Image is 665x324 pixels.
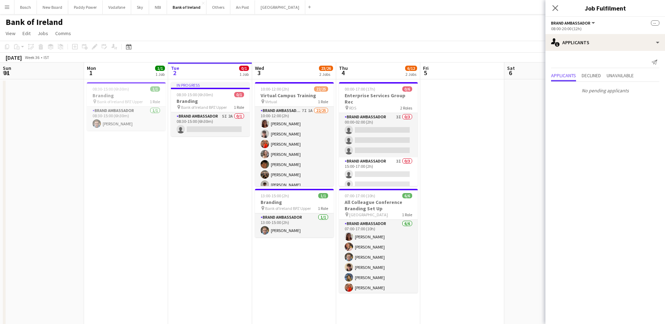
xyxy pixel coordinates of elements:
span: 1 Role [318,99,328,104]
app-card-role: Brand Ambassador3I0/300:00-02:00 (2h) [339,113,418,157]
span: 13:00-15:00 (2h) [261,193,289,198]
app-card-role: Brand Ambassador5I2A0/108:30-15:00 (6h30m) [171,112,250,136]
span: Week 36 [23,55,41,60]
span: 0/6 [402,86,412,92]
app-job-card: 00:00-17:00 (17h)0/6Enterprise Services Group Rec RDS2 RolesBrand Ambassador3I0/300:00-02:00 (2h)... [339,82,418,186]
a: Comms [52,29,74,38]
span: Tue [171,65,179,71]
button: Sky [131,0,149,14]
div: [DATE] [6,54,22,61]
span: 2 Roles [400,105,412,111]
span: 22/25 [314,86,328,92]
h3: Virtual Campus Training [255,92,334,99]
span: 1/1 [150,86,160,92]
app-card-role: Brand Ambassador1/108:30-15:00 (6h30m)[PERSON_NAME] [87,107,166,131]
a: View [3,29,18,38]
h3: Branding [255,199,334,205]
app-job-card: 08:30-15:00 (6h30m)1/1Branding Bank of Ireland BPZ Upper1 RoleBrand Ambassador1/108:30-15:00 (6h3... [87,82,166,131]
span: 07:00-17:00 (10h) [345,193,375,198]
span: 0/1 [234,92,244,97]
h3: All Colleague Conference Branding Set Up [339,199,418,212]
a: Edit [20,29,33,38]
app-card-role: Brand Ambassador6/607:00-17:00 (10h)[PERSON_NAME][PERSON_NAME][PERSON_NAME][PERSON_NAME][PERSON_N... [339,220,418,295]
span: Fri [423,65,429,71]
button: Bosch [14,0,37,14]
span: Virtual [265,99,277,104]
span: Brand Ambassador [551,20,590,26]
span: Jobs [38,30,48,37]
span: Bank of Ireland BPZ Upper [265,206,311,211]
button: An Post [230,0,255,14]
span: 3 [254,69,264,77]
h3: Branding [87,92,166,99]
span: 1/1 [318,193,328,198]
app-job-card: In progress08:30-15:00 (6h30m)0/1Branding Bank of Ireland BPZ Upper1 RoleBrand Ambassador5I2A0/10... [171,82,250,136]
span: 1/1 [155,66,165,71]
button: Others [206,0,230,14]
div: In progress [171,82,250,88]
span: -- [651,20,659,26]
span: 6/12 [405,66,417,71]
span: Unavailable [607,73,634,78]
span: 00:00-17:00 (17h) [345,86,375,92]
span: View [6,30,15,37]
span: 4 [338,69,348,77]
div: 2 Jobs [405,72,417,77]
span: Sun [3,65,11,71]
div: 1 Job [155,72,165,77]
span: 23/26 [319,66,333,71]
button: Bank of Ireland [167,0,206,14]
app-job-card: 07:00-17:00 (10h)6/6All Colleague Conference Branding Set Up [GEOGRAPHIC_DATA]1 RoleBrand Ambassa... [339,189,418,293]
div: Applicants [545,34,665,51]
span: 1 Role [150,99,160,104]
span: Bank of Ireland BPZ Upper [97,99,143,104]
a: Jobs [35,29,51,38]
app-card-role: Brand Ambassador1/113:00-15:00 (2h)[PERSON_NAME] [255,213,334,237]
button: NBI [149,0,167,14]
span: 1 Role [402,212,412,217]
span: 08:30-15:00 (6h30m) [92,86,129,92]
div: 1 Job [239,72,249,77]
button: New Board [37,0,68,14]
app-job-card: 13:00-15:00 (2h)1/1Branding Bank of Ireland BPZ Upper1 RoleBrand Ambassador1/113:00-15:00 (2h)[PE... [255,189,334,237]
button: Vodafone [103,0,131,14]
span: 31 [2,69,11,77]
span: 10:00-12:00 (2h) [261,86,289,92]
app-job-card: 10:00-12:00 (2h)22/25Virtual Campus Training Virtual1 RoleBrand Ambassador7I1A22/2510:00-12:00 (2... [255,82,334,186]
span: 5 [422,69,429,77]
h3: Branding [171,98,250,104]
span: Comms [55,30,71,37]
p: No pending applicants [545,85,665,97]
span: Applicants [551,73,576,78]
span: Mon [87,65,96,71]
span: 0/1 [239,66,249,71]
div: 08:00-20:00 (12h) [551,26,659,31]
span: Declined [582,73,601,78]
button: Paddy Power [68,0,103,14]
span: 6 [506,69,515,77]
button: Brand Ambassador [551,20,596,26]
div: 2 Jobs [319,72,333,77]
span: 6/6 [402,193,412,198]
span: RDS [349,105,356,111]
span: Wed [255,65,264,71]
span: [GEOGRAPHIC_DATA] [349,212,388,217]
span: Thu [339,65,348,71]
span: Bank of Ireland BPZ Upper [181,105,227,110]
span: Edit [23,30,31,37]
span: 1 Role [318,206,328,211]
app-card-role: Brand Ambassador3I0/315:00-17:00 (2h) [339,157,418,201]
span: Sat [507,65,515,71]
h3: Job Fulfilment [545,4,665,13]
h1: Bank of Ireland [6,17,63,27]
span: 08:30-15:00 (6h30m) [177,92,213,97]
button: [GEOGRAPHIC_DATA] [255,0,305,14]
div: IST [44,55,49,60]
h3: Enterprise Services Group Rec [339,92,418,105]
